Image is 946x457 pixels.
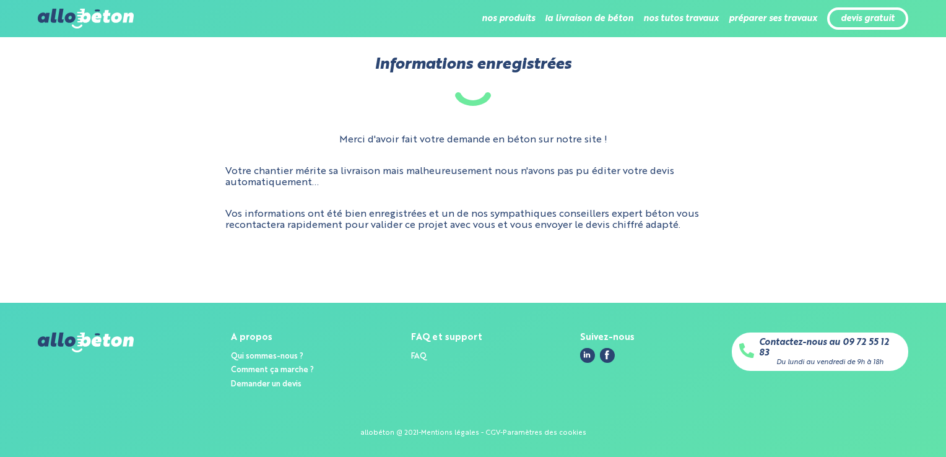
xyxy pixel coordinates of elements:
[231,333,314,343] div: A propos
[411,352,427,360] a: FAQ
[776,359,883,367] div: Du lundi au vendredi de 9h à 18h
[411,333,482,343] div: FAQ et support
[485,429,500,437] a: CGV
[482,4,535,33] li: nos produits
[38,333,133,352] img: allobéton
[500,429,503,437] div: -
[759,337,901,358] a: Contactez-nous au 09 72 55 12 83
[339,134,607,146] p: Merci d'avoir fait votre demande en béton sur notre site !
[503,429,586,437] a: Paramètres des cookies
[225,166,721,189] p: Votre chantier mérite sa livraison mais malheureusement nous n'avons pas pu éditer votre devis au...
[38,9,133,28] img: allobéton
[421,429,479,437] a: Mentions légales
[841,14,895,24] a: devis gratuit
[729,4,817,33] li: préparer ses travaux
[836,409,932,443] iframe: Help widget launcher
[419,429,421,437] div: -
[231,366,314,374] a: Comment ça marche ?
[580,333,635,343] div: Suivez-nous
[225,209,721,232] p: Vos informations ont été bien enregistrées et un de nos sympathiques conseillers expert béton vou...
[231,352,303,360] a: Qui sommes-nous ?
[231,380,302,388] a: Demander un devis
[481,429,484,437] span: -
[643,4,719,33] li: nos tutos travaux
[360,429,419,437] div: allobéton @ 2021
[545,4,633,33] li: la livraison de béton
